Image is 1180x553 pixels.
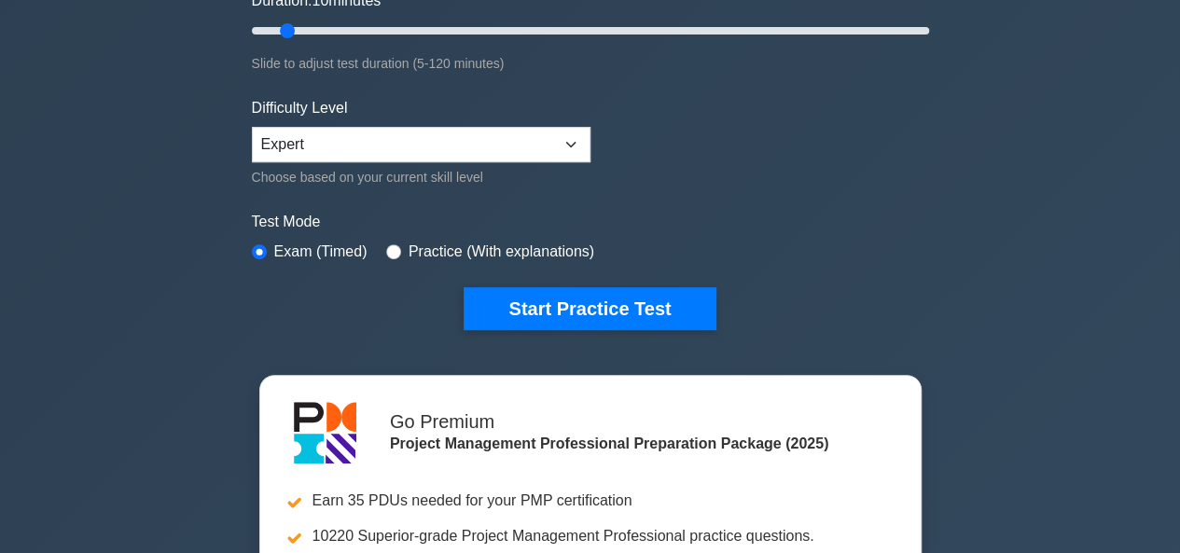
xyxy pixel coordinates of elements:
[252,97,348,119] label: Difficulty Level
[252,166,590,188] div: Choose based on your current skill level
[274,241,368,263] label: Exam (Timed)
[464,287,715,330] button: Start Practice Test
[252,211,929,233] label: Test Mode
[409,241,594,263] label: Practice (With explanations)
[252,52,929,75] div: Slide to adjust test duration (5-120 minutes)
